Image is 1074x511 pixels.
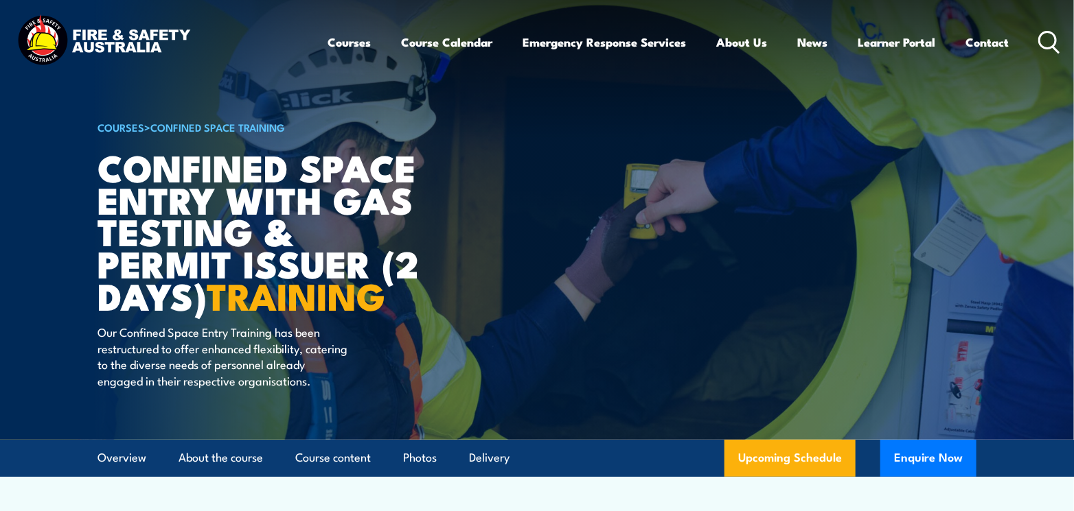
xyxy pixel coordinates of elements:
a: COURSES [98,119,144,134]
a: News [798,24,828,60]
h1: Confined Space Entry with Gas Testing & Permit Issuer (2 days) [98,151,437,311]
a: Courses [328,24,372,60]
a: About Us [717,24,768,60]
a: Learner Portal [858,24,936,60]
a: Emergency Response Services [523,24,687,60]
a: Confined Space Training [150,119,285,134]
a: Course Calendar [402,24,493,60]
a: About the course [179,440,263,476]
p: Our Confined Space Entry Training has been restructured to offer enhanced flexibility, catering t... [98,324,348,388]
strong: TRAINING [207,266,385,323]
a: Upcoming Schedule [724,440,856,477]
a: Delivery [469,440,510,476]
a: Contact [966,24,1009,60]
a: Course content [295,440,371,476]
a: Photos [403,440,437,476]
h6: > [98,119,437,135]
button: Enquire Now [880,440,976,477]
a: Overview [98,440,146,476]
